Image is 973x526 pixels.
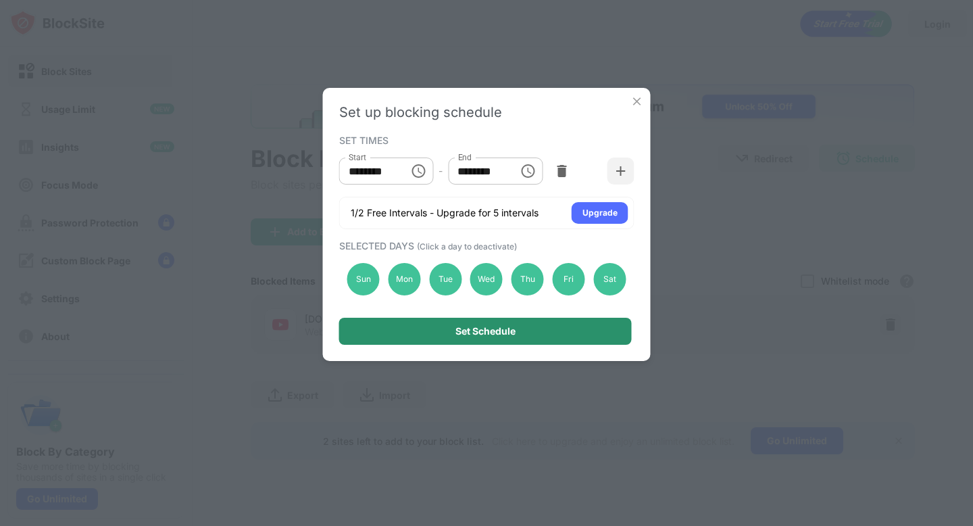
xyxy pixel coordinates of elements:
[339,135,631,145] div: SET TIMES
[553,263,585,295] div: Fri
[388,263,420,295] div: Mon
[351,206,539,220] div: 1/2 Free Intervals - Upgrade for 5 intervals
[417,241,517,252] span: (Click a day to deactivate)
[429,263,461,295] div: Tue
[339,104,634,120] div: Set up blocking schedule
[512,263,544,295] div: Thu
[470,263,503,295] div: Wed
[455,326,516,337] div: Set Schedule
[457,151,472,163] label: End
[630,95,644,108] img: x-button.svg
[593,263,626,295] div: Sat
[582,206,618,220] div: Upgrade
[339,240,631,252] div: SELECTED DAYS
[347,263,380,295] div: Sun
[439,164,443,178] div: -
[514,158,541,185] button: Choose time, selected time is 4:00 PM
[349,151,366,163] label: Start
[405,158,432,185] button: Choose time, selected time is 9:00 AM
